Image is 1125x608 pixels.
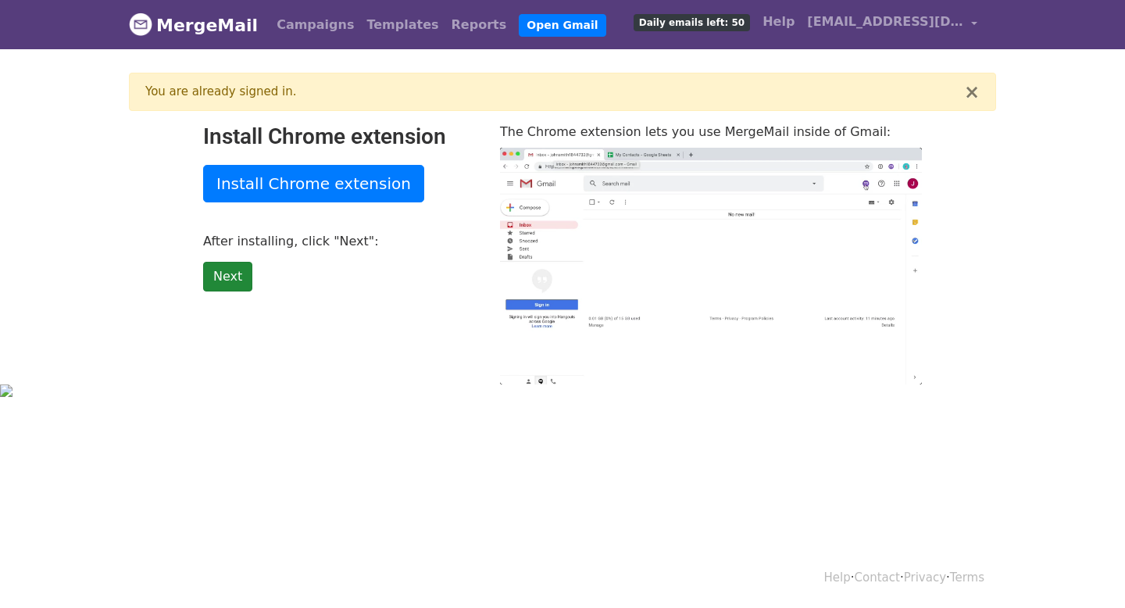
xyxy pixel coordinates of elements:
[756,6,801,38] a: Help
[634,14,750,31] span: Daily emails left: 50
[904,570,946,585] a: Privacy
[801,6,984,43] a: [EMAIL_ADDRESS][DOMAIN_NAME]
[145,83,964,101] div: You are already signed in.
[627,6,756,38] a: Daily emails left: 50
[964,83,980,102] button: ×
[129,9,258,41] a: MergeMail
[519,14,605,37] a: Open Gmail
[950,570,984,585] a: Terms
[855,570,900,585] a: Contact
[824,570,851,585] a: Help
[500,123,922,140] p: The Chrome extension lets you use MergeMail inside of Gmail:
[1047,533,1125,608] iframe: Chat Widget
[203,165,424,202] a: Install Chrome extension
[270,9,360,41] a: Campaigns
[360,9,445,41] a: Templates
[445,9,513,41] a: Reports
[203,262,252,291] a: Next
[203,233,477,249] p: After installing, click "Next":
[129,13,152,36] img: MergeMail logo
[807,13,963,31] span: [EMAIL_ADDRESS][DOMAIN_NAME]
[203,123,477,150] h2: Install Chrome extension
